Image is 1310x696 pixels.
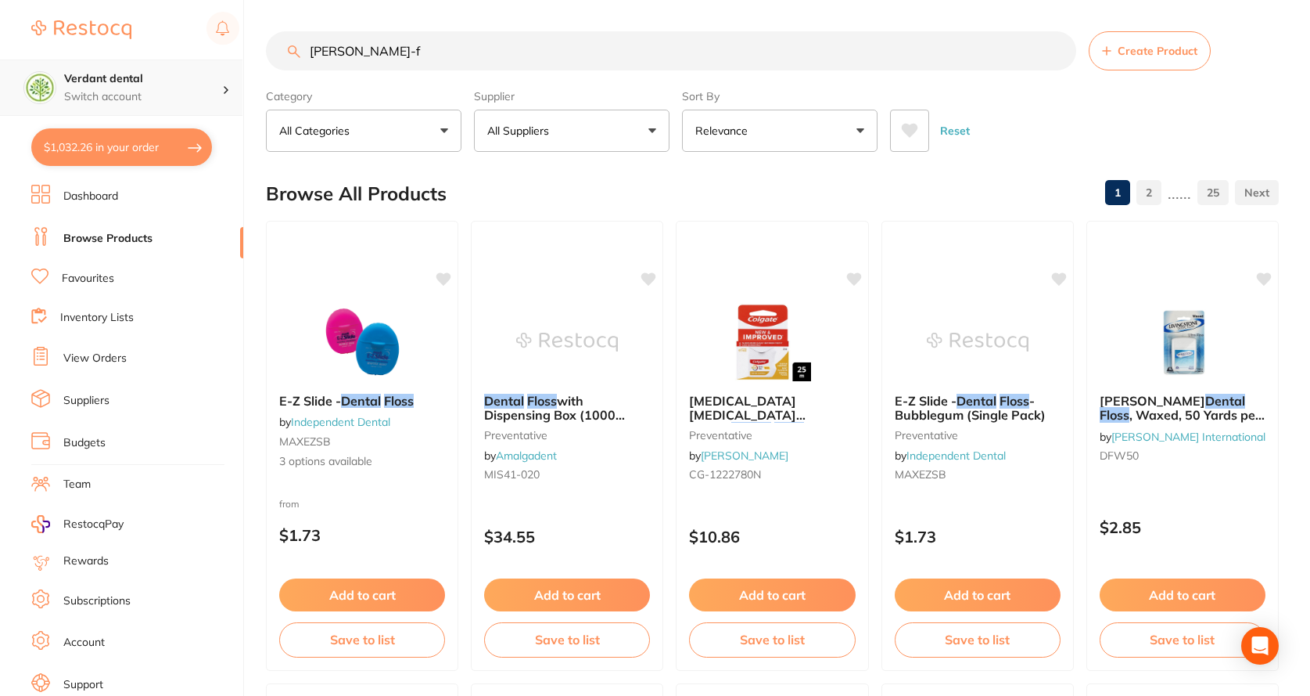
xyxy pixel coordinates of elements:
[63,231,153,247] a: Browse Products
[689,579,855,611] button: Add to cart
[1000,393,1029,409] em: Floss
[31,20,131,39] img: Restocq Logo
[31,515,124,533] a: RestocqPay
[516,303,618,381] img: Dental Floss with Dispensing Box (1000 Metres)
[1100,449,1139,463] span: DFW50
[1105,177,1130,208] a: 1
[474,110,669,152] button: All Suppliers
[1100,579,1265,611] button: Add to cart
[266,110,461,152] button: All Categories
[895,528,1061,546] p: $1.73
[689,622,855,657] button: Save to list
[63,517,124,532] span: RestocqPay
[895,429,1061,442] small: preventative
[291,415,390,429] a: Independent Dental
[689,394,855,423] b: Colgate Total Tartar Control Dental Floss 25m x 6
[1100,394,1265,423] b: Livingstone Dental Floss, Waxed, 50 Yards per Blister Pack
[1132,303,1233,381] img: Livingstone Dental Floss, Waxed, 50 Yards per Blister Pack
[63,593,131,609] a: Subscriptions
[266,89,461,103] label: Category
[63,189,118,204] a: Dashboard
[935,110,974,152] button: Reset
[689,393,806,438] span: [MEDICAL_DATA] [MEDICAL_DATA] Control
[689,449,788,463] span: by
[31,515,50,533] img: RestocqPay
[341,393,381,409] em: Dental
[927,303,1028,381] img: E-Z Slide - Dental Floss - Bubblegum (Single Pack)
[731,422,771,438] em: Dental
[63,554,109,569] a: Rewards
[895,622,1061,657] button: Save to list
[1136,177,1161,208] a: 2
[266,31,1076,70] input: Search Products
[689,429,855,442] small: preventative
[63,677,103,693] a: Support
[895,449,1006,463] span: by
[484,429,650,442] small: preventative
[279,526,445,544] p: $1.73
[774,422,804,438] em: Floss
[1241,627,1279,665] div: Open Intercom Messenger
[484,393,524,409] em: Dental
[895,467,946,481] span: MAXEZSB
[1197,177,1229,208] a: 25
[1168,184,1191,202] p: ......
[384,393,414,409] em: Floss
[266,183,447,205] h2: Browse All Products
[804,422,852,438] span: 25m x 6
[484,622,650,657] button: Save to list
[60,310,134,326] a: Inventory Lists
[484,528,650,546] p: $34.55
[895,394,1061,423] b: E-Z Slide - Dental Floss - Bubblegum (Single Pack)
[62,271,114,287] a: Favourites
[701,449,788,463] a: [PERSON_NAME]
[1205,393,1245,409] em: Dental
[689,467,761,481] span: CG-1222780N
[279,393,341,409] span: E-Z Slide -
[279,415,390,429] span: by
[1100,393,1205,409] span: [PERSON_NAME]
[279,394,445,408] b: E-Z Slide - Dental Floss
[63,477,91,492] a: Team
[487,123,555,139] p: All Suppliers
[1100,430,1265,444] span: by
[24,72,56,103] img: Verdant dental
[721,303,823,381] img: Colgate Total Tartar Control Dental Floss 25m x 6
[279,622,445,657] button: Save to list
[63,393,109,409] a: Suppliers
[1089,31,1211,70] button: Create Product
[311,303,413,381] img: E-Z Slide - Dental Floss
[895,393,1046,423] span: - Bubblegum (Single Pack)
[484,394,650,423] b: Dental Floss with Dispensing Box (1000 Metres)
[63,635,105,651] a: Account
[279,123,356,139] p: All Categories
[279,498,300,510] span: from
[279,579,445,611] button: Add to cart
[895,393,956,409] span: E-Z Slide -
[527,393,557,409] em: Floss
[682,89,878,103] label: Sort By
[695,123,754,139] p: Relevance
[31,128,212,166] button: $1,032.26 in your order
[1100,407,1129,423] em: Floss
[64,89,222,105] p: Switch account
[63,351,127,366] a: View Orders
[1100,407,1265,437] span: , Waxed, 50 Yards per Blister Pack
[1100,518,1265,536] p: $2.85
[64,71,222,87] h4: Verdant dental
[279,435,331,449] span: MAXEZSB
[63,435,106,451] a: Budgets
[1100,622,1265,657] button: Save to list
[484,393,625,438] span: with Dispensing Box (1000 Metres)
[496,449,557,463] a: Amalgadent
[31,12,131,48] a: Restocq Logo
[484,467,540,481] span: MIS41-020
[682,110,878,152] button: Relevance
[1118,45,1197,57] span: Create Product
[1111,430,1265,444] a: [PERSON_NAME] International
[956,393,996,409] em: Dental
[895,579,1061,611] button: Add to cart
[689,528,855,546] p: $10.86
[474,89,669,103] label: Supplier
[279,454,445,470] span: 3 options available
